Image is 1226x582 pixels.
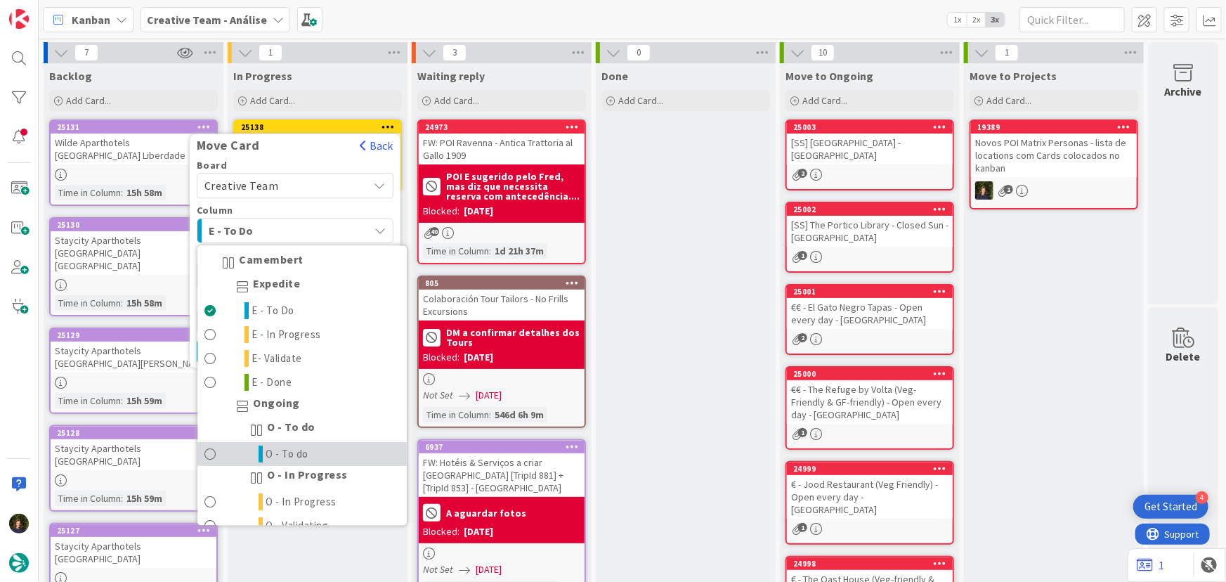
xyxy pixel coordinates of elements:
[51,121,216,134] div: 25131
[30,2,64,19] span: Support
[197,347,407,371] a: E- Validate
[464,524,493,539] div: [DATE]
[51,219,216,231] div: 25130
[787,463,953,519] div: 24999€ - Jood Restaurant (Veg Friendly) - Open every day - [GEOGRAPHIC_DATA]
[798,169,807,178] span: 2
[51,329,216,342] div: 25129
[419,277,585,290] div: 805
[268,422,316,439] span: O - To do
[798,523,807,532] span: 1
[793,205,953,214] div: 25002
[147,13,267,27] b: Creative Team - Análise
[72,11,110,28] span: Kanban
[1196,491,1208,504] div: 4
[51,537,216,568] div: Staycity Aparthotels [GEOGRAPHIC_DATA]
[268,470,348,487] span: O - In Progress
[197,218,393,243] button: E - To Do
[971,121,1137,134] div: 19389
[123,491,166,506] div: 15h 59m
[233,69,292,83] span: In Progress
[51,342,216,373] div: Staycity Aparthotels [GEOGRAPHIC_DATA][PERSON_NAME]
[423,350,459,365] div: Blocked:
[57,526,216,536] div: 25127
[252,375,292,392] span: E - Done
[787,121,953,134] div: 25003
[204,179,279,193] span: Creative Team
[121,185,123,200] span: :
[121,393,123,408] span: :
[417,69,485,83] span: Waiting reply
[250,94,295,107] span: Add Card...
[971,121,1137,177] div: 19389Novos POI Matrix Personas - lista de locations com Cards colocados no kanban
[1166,348,1201,365] div: Delete
[446,508,526,518] b: A aguardar fotos
[1004,185,1013,194] span: 1
[254,399,301,415] span: Ongoing
[55,393,121,408] div: Time in Column
[434,94,479,107] span: Add Card...
[618,94,663,107] span: Add Card...
[197,299,407,323] a: E - To Do
[967,13,986,27] span: 2x
[66,94,111,107] span: Add Card...
[970,69,1057,83] span: Move to Projects
[787,121,953,164] div: 25003[SS] [GEOGRAPHIC_DATA] - [GEOGRAPHIC_DATA]
[57,428,216,438] div: 25128
[798,428,807,437] span: 1
[476,562,502,577] span: [DATE]
[419,277,585,321] div: 805Colaboración Tour Tailors - No Frills Excursions
[798,333,807,342] span: 2
[430,227,439,236] span: 40
[51,121,216,164] div: 25131Wilde Aparthotels [GEOGRAPHIC_DATA] Liberdade
[51,439,216,470] div: Staycity Aparthotels [GEOGRAPHIC_DATA]
[123,185,166,200] div: 15h 58m
[51,524,216,537] div: 25127
[787,368,953,380] div: 25000
[446,172,580,201] b: POI E sugerido pelo Fred, mas diz que necessita reserva com antecedência....
[266,494,337,511] span: O - In Progress
[49,69,92,83] span: Backlog
[1145,500,1197,514] div: Get Started
[51,427,216,470] div: 25128Staycity Aparthotels [GEOGRAPHIC_DATA]
[1137,557,1164,574] a: 1
[986,94,1031,107] span: Add Card...
[190,138,267,153] span: Move Card
[197,371,407,395] a: E - Done
[443,44,467,61] span: 3
[55,491,121,506] div: Time in Column
[1133,495,1208,519] div: Open Get Started checklist, remaining modules: 4
[977,122,1137,132] div: 19389
[266,446,309,463] span: O - To do
[419,134,585,164] div: FW: POI Ravenna - Antica Trattoria al Gallo 1909
[419,290,585,321] div: Colaboración Tour Tailors - No Frills Excursions
[51,329,216,373] div: 25129Staycity Aparthotels [GEOGRAPHIC_DATA][PERSON_NAME]
[252,327,322,344] span: E - In Progress
[9,514,29,533] img: MC
[793,464,953,474] div: 24999
[51,134,216,164] div: Wilde Aparthotels [GEOGRAPHIC_DATA] Liberdade
[787,285,953,329] div: 25001€€ - El Gato Negro Tapas - Open every day - [GEOGRAPHIC_DATA]
[986,13,1005,27] span: 3x
[425,122,585,132] div: 24973
[423,204,459,219] div: Blocked:
[55,295,121,311] div: Time in Column
[787,463,953,475] div: 24999
[464,350,493,365] div: [DATE]
[798,251,807,260] span: 1
[57,220,216,230] div: 25130
[793,369,953,379] div: 25000
[627,44,651,61] span: 0
[1019,7,1125,32] input: Quick Filter...
[971,181,1137,200] div: MC
[266,518,329,535] span: O - Validating
[197,491,407,515] a: O - In Progress
[419,121,585,164] div: 24973FW: POI Ravenna - Antica Trattoria al Gallo 1909
[259,44,282,61] span: 1
[787,203,953,216] div: 25002
[787,203,953,247] div: 25002[SS] The Portico Library - Closed Sun - [GEOGRAPHIC_DATA]
[423,407,489,422] div: Time in Column
[121,295,123,311] span: :
[121,491,123,506] span: :
[423,563,453,576] i: Not Set
[9,553,29,573] img: avatar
